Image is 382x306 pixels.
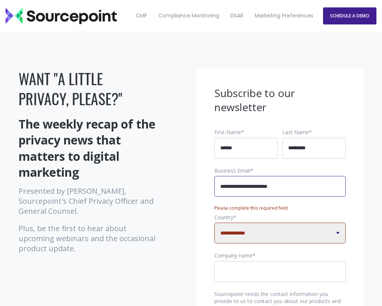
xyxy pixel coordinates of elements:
[19,223,156,253] p: Plus, be the first to hear about upcoming webinars and the occasional product update.
[214,205,289,211] label: Please complete this required field.
[214,214,233,221] span: Country
[19,186,156,216] p: Presented by [PERSON_NAME], Sourcepoint's Chief Privacy Officer and General Counsel.
[323,7,376,24] a: SCHEDULE A DEMO
[282,129,309,136] span: Last Name
[19,69,156,109] h1: WANT "A LITTLE PRIVACY, PLEASE?"
[214,167,250,174] span: Business Email
[214,129,241,136] span: First Name
[6,8,117,24] img: Sourcepoint_logo_black_transparent (2)-2
[214,86,346,114] h3: Subscribe to our newsletter
[214,252,253,259] span: Company name
[19,116,155,180] strong: The weekly recap of the privacy news that matters to digital marketing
